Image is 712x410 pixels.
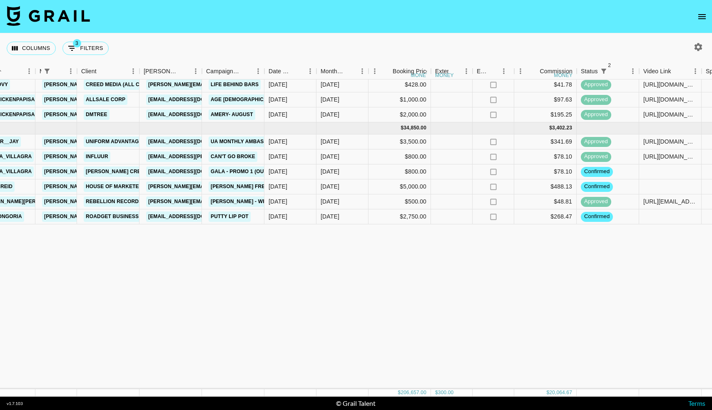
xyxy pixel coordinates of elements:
[84,80,170,90] a: Creed Media (All Campaigns)
[581,138,611,146] span: approved
[546,389,549,396] div: $
[127,65,139,77] button: Menu
[42,181,178,192] a: [PERSON_NAME][EMAIL_ADDRESS][DOMAIN_NAME]
[336,399,376,408] div: © Grail Talent
[581,213,613,221] span: confirmed
[146,109,239,120] a: [EMAIL_ADDRESS][DOMAIN_NAME]
[269,197,287,206] div: 9/10/2025
[605,61,614,70] span: 2
[689,65,702,77] button: Menu
[514,77,577,92] div: $41.78
[643,80,697,89] div: https://www.instagram.com/reel/DNQ5c2MttW0/?igsh=MTVxem0zeDc2Z3hzZw%3D%3D
[264,63,316,80] div: Date Created
[581,198,611,206] span: approved
[514,92,577,107] div: $97.63
[35,63,77,80] div: Manager
[627,65,639,77] button: Menu
[435,73,454,78] div: money
[84,196,144,207] a: Rebellion Records
[411,73,430,78] div: money
[540,63,573,80] div: Commission
[514,65,527,77] button: Menu
[368,77,431,92] div: $428.00
[356,65,368,77] button: Menu
[144,63,178,80] div: [PERSON_NAME]
[368,107,431,122] div: $2,000.00
[581,96,611,104] span: approved
[42,137,178,147] a: [PERSON_NAME][EMAIL_ADDRESS][DOMAIN_NAME]
[146,196,282,207] a: [PERSON_NAME][EMAIL_ADDRESS][DOMAIN_NAME]
[209,137,313,147] a: UA Monthly Ambassador Campaign
[146,80,282,90] a: [PERSON_NAME][EMAIL_ADDRESS][DOMAIN_NAME]
[146,152,282,162] a: [EMAIL_ADDRESS][PERSON_NAME][DOMAIN_NAME]
[549,389,572,396] div: 20,064.67
[694,8,710,25] button: open drawer
[42,211,178,222] a: [PERSON_NAME][EMAIL_ADDRESS][DOMAIN_NAME]
[139,63,202,80] div: Booker
[438,389,454,396] div: 300.00
[321,137,339,146] div: Sep '25
[209,196,280,207] a: [PERSON_NAME] - WRONG
[368,65,381,77] button: Menu
[62,42,109,55] button: Show filters
[344,65,356,77] button: Sort
[514,134,577,149] div: $341.69
[514,179,577,194] div: $488.13
[643,137,697,146] div: https://www.tiktok.com/@cooper__jay/video/7551571151667858719?is_from_webapp=1&sender_device=pc&w...
[321,182,339,191] div: Sep '25
[23,65,35,77] button: Menu
[84,109,110,120] a: Dmtree
[209,166,279,177] a: GALA - Promo 1 (Outro)
[42,152,178,162] a: [PERSON_NAME][EMAIL_ADDRESS][DOMAIN_NAME]
[42,94,178,105] a: [PERSON_NAME][EMAIL_ADDRESS][DOMAIN_NAME]
[368,92,431,107] div: $1,000.00
[581,183,613,191] span: confirmed
[321,110,339,119] div: Aug '25
[269,212,287,221] div: 8/27/2025
[448,65,460,77] button: Sort
[581,81,611,89] span: approved
[393,63,429,80] div: Booking Price
[269,80,287,89] div: 8/6/2025
[321,197,339,206] div: Sep '25
[514,107,577,122] div: $195.25
[473,63,514,80] div: Expenses: Remove Commission?
[368,134,431,149] div: $3,500.00
[202,63,264,80] div: Campaign (Type)
[321,167,339,176] div: Sep '25
[84,94,127,105] a: ALLSALE Corp
[41,65,53,77] button: Show filters
[488,65,500,77] button: Sort
[316,63,368,80] div: Month Due
[643,110,697,119] div: https://www.tiktok.com/@wetchickenpapisauce/photo/7542712655723744542?is_from_webapp=1&sender_dev...
[209,94,348,105] a: Age [DEMOGRAPHIC_DATA]'s foundation powder
[146,137,239,147] a: [EMAIL_ADDRESS][DOMAIN_NAME]
[81,63,97,80] div: Client
[269,95,287,104] div: 8/7/2025
[84,152,110,162] a: Influur
[368,164,431,179] div: $800.00
[178,65,189,77] button: Sort
[84,166,226,177] a: [PERSON_NAME] Creative KK ([GEOGRAPHIC_DATA])
[146,166,239,177] a: [EMAIL_ADDRESS][DOMAIN_NAME]
[688,399,705,407] a: Terms
[368,209,431,224] div: $2,750.00
[42,196,178,207] a: [PERSON_NAME][EMAIL_ADDRESS][DOMAIN_NAME]
[398,389,401,396] div: $
[643,197,697,206] div: https://www.tiktok.com/@izaiah.schmidt/video/7551152450837712158?_r=1&_t=ZP-8zoMG6u1whL
[269,110,287,119] div: 8/3/2025
[581,111,611,119] span: approved
[403,124,426,132] div: 34,850.00
[84,211,186,222] a: Roadget Business [DOMAIN_NAME].
[269,182,287,191] div: 9/19/2025
[368,179,431,194] div: $5,000.00
[643,63,671,80] div: Video Link
[292,65,304,77] button: Sort
[7,401,23,406] div: v 1.7.103
[435,389,438,396] div: $
[671,65,683,77] button: Sort
[97,65,108,77] button: Sort
[42,80,178,90] a: [PERSON_NAME][EMAIL_ADDRESS][DOMAIN_NAME]
[209,109,255,120] a: Amery- August
[269,167,287,176] div: 9/17/2025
